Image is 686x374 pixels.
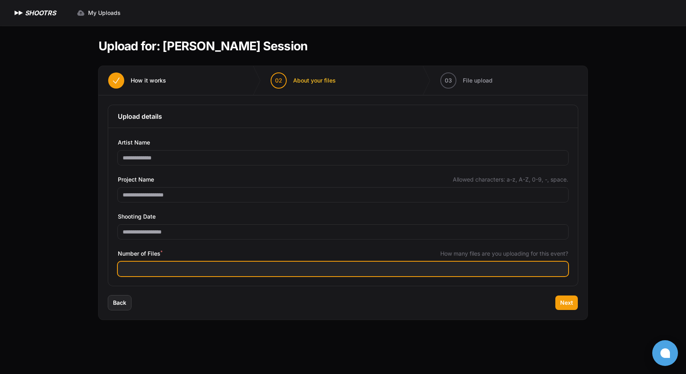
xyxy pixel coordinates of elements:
[293,76,336,85] span: About your files
[445,76,452,85] span: 03
[118,112,568,121] h3: Upload details
[275,76,282,85] span: 02
[118,212,156,221] span: Shooting Date
[99,39,308,53] h1: Upload for: [PERSON_NAME] Session
[118,138,150,147] span: Artist Name
[72,6,125,20] a: My Uploads
[88,9,121,17] span: My Uploads
[25,8,56,18] h1: SHOOTRS
[113,299,126,307] span: Back
[431,66,502,95] button: 03 File upload
[652,340,678,366] button: Open chat window
[463,76,493,85] span: File upload
[13,8,25,18] img: SHOOTRS
[131,76,166,85] span: How it works
[99,66,176,95] button: How it works
[560,299,573,307] span: Next
[453,176,568,184] span: Allowed characters: a-z, A-Z, 0-9, -, space.
[118,175,154,184] span: Project Name
[118,249,162,258] span: Number of Files
[261,66,345,95] button: 02 About your files
[108,295,131,310] button: Back
[555,295,578,310] button: Next
[13,8,56,18] a: SHOOTRS SHOOTRS
[440,250,568,258] span: How many files are you uploading for this event?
